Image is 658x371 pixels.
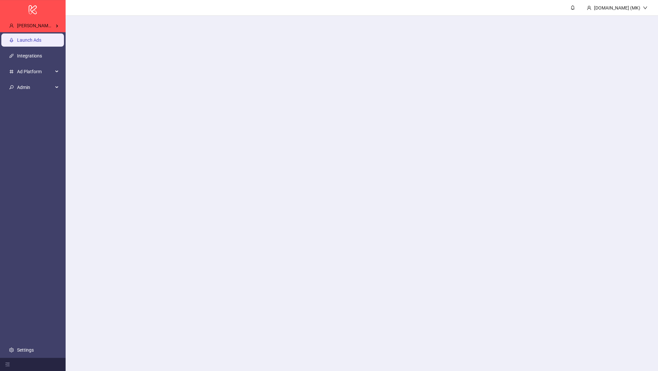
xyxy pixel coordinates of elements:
a: Integrations [17,53,42,58]
a: Launch Ads [17,37,41,43]
span: user [9,23,14,28]
span: number [9,69,14,74]
div: [DOMAIN_NAME] (MK) [591,4,643,11]
span: down [643,6,648,10]
span: Ad Platform [17,65,53,78]
a: Settings [17,347,34,353]
span: user [587,6,591,10]
span: [PERSON_NAME] Kitchn [17,23,66,28]
span: bell [570,5,575,10]
span: menu-fold [5,362,10,367]
span: Admin [17,81,53,94]
span: key [9,85,14,90]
